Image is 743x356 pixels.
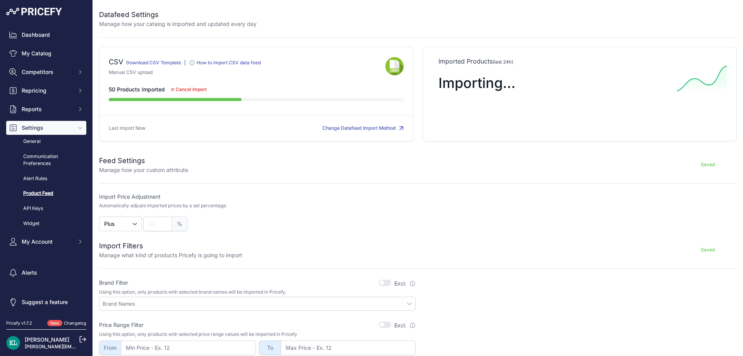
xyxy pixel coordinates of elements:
[109,69,385,76] p: Manual CSV upload
[172,217,187,231] span: %
[184,60,186,69] div: |
[22,68,72,76] span: Competitors
[99,241,242,251] h2: Import Filters
[281,341,416,355] input: Max Price - Ex. 12
[6,28,86,311] nav: Sidebar
[99,9,257,20] h2: Datafeed Settings
[6,320,32,327] div: Pricefy v1.7.2
[121,341,256,355] input: Min Price - Ex. 12
[25,344,144,349] a: [PERSON_NAME][EMAIL_ADDRESS][DOMAIN_NAME]
[438,74,515,91] span: Importing...
[6,217,86,230] a: Widget
[6,65,86,79] button: Competitors
[99,321,144,329] label: Price Range Filter
[6,202,86,215] a: API Keys
[6,28,86,42] a: Dashboard
[176,86,207,93] span: Cancel Import
[99,331,416,337] p: Using this option, only products with selected price range values will be imported in Pricefy
[22,87,72,95] span: Repricing
[22,238,72,246] span: My Account
[22,124,72,132] span: Settings
[99,289,416,295] p: Using this option, only products with selected brand names will be imported in Pricefy.
[6,8,62,15] img: Pricefy Logo
[322,125,404,132] button: Change Datafeed Import Method
[64,320,86,326] a: Changelog
[99,166,188,174] p: Manage how your custom attribute
[197,60,261,66] div: How to import CSV data feed
[99,203,227,209] p: Automatically adjusts imported prices by a set percentage.
[6,135,86,148] a: General
[25,336,69,343] a: [PERSON_NAME]
[109,86,404,93] div: 50 Products Imported
[99,251,242,259] p: Manage what kind of products Pricefy is going to import
[259,341,281,355] span: To
[493,59,513,65] span: (last 24h)
[103,300,415,307] input: Brand Names
[679,244,737,256] button: Saved
[47,320,62,327] span: New
[143,217,172,231] input: 22
[6,102,86,116] button: Reports
[189,61,261,67] a: How to import CSV data feed
[109,57,123,69] div: CSV
[438,57,721,66] p: Imported Products
[99,341,121,355] span: From
[6,172,86,186] a: Alert Rules
[109,125,146,132] p: Last import Now
[6,235,86,249] button: My Account
[6,150,86,170] a: Communication Preferences
[6,84,86,98] button: Repricing
[394,280,416,287] label: Excl.
[394,322,416,329] label: Excl.
[679,158,737,171] button: Saved
[6,266,86,280] a: Alerts
[99,193,416,201] label: Import Price Adjustment
[22,105,72,113] span: Reports
[6,187,86,200] a: Product Feed
[6,121,86,135] button: Settings
[6,295,86,309] a: Suggest a feature
[99,20,257,28] p: Manage how your catalog is imported and updated every day
[6,46,86,60] a: My Catalog
[99,155,188,166] h2: Feed Settings
[126,60,181,65] a: Download CSV Template
[99,279,128,287] label: Brand Filter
